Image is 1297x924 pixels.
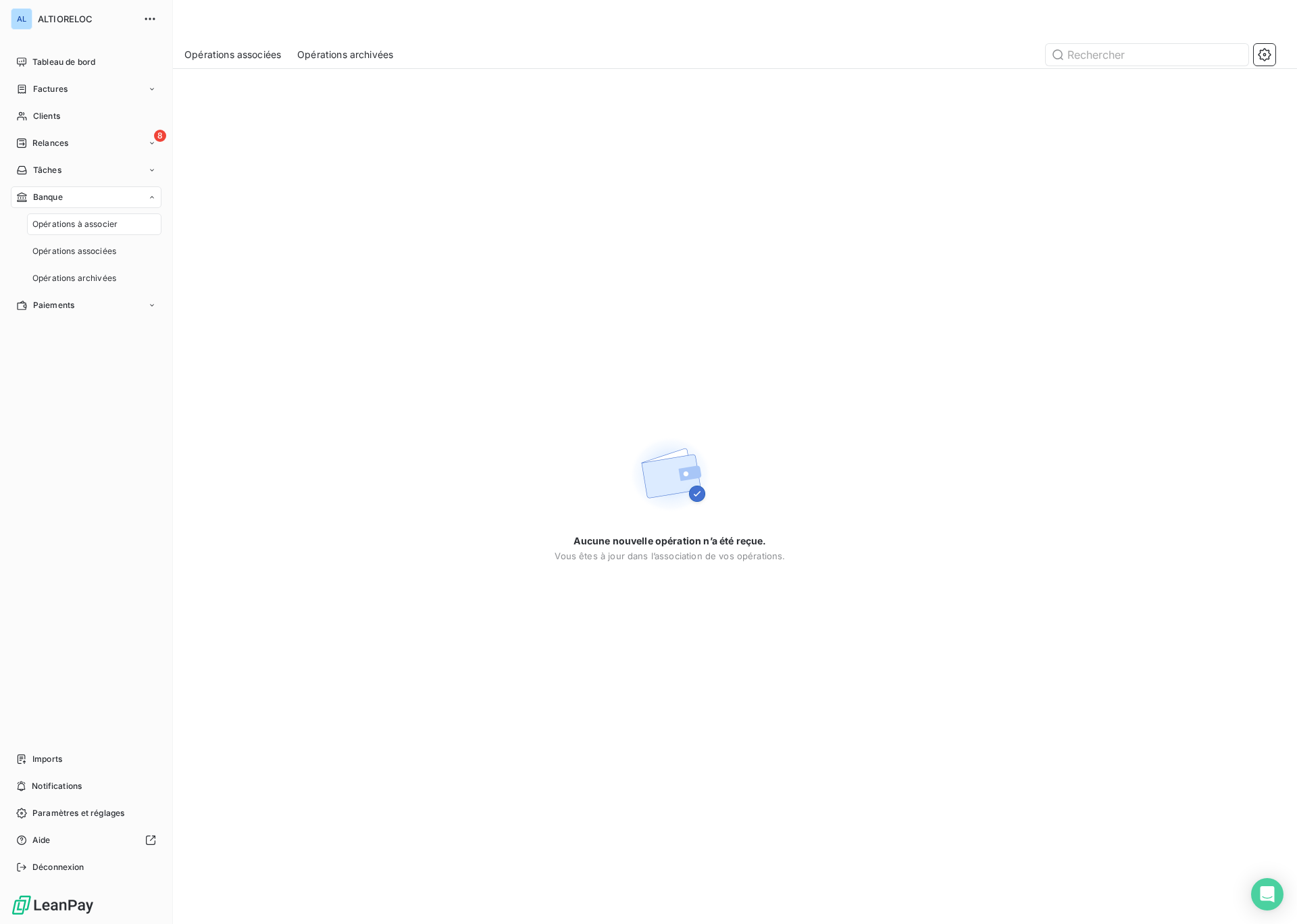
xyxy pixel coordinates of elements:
[32,780,82,792] span: Notifications
[11,829,161,851] a: Aide
[11,894,95,916] img: Logo LeanPay
[32,834,51,846] span: Aide
[32,807,124,819] span: Paramètres et réglages
[32,272,116,284] span: Opérations archivées
[33,299,74,311] span: Paiements
[32,753,62,765] span: Imports
[1046,44,1248,66] input: Rechercher
[627,432,713,518] img: Empty state
[32,56,95,68] span: Tableau de bord
[11,8,32,30] div: AL
[33,110,60,122] span: Clients
[32,137,68,149] span: Relances
[1251,878,1283,910] div: Open Intercom Messenger
[297,48,393,61] span: Opérations archivées
[38,14,135,24] span: ALTIORELOC
[33,164,61,176] span: Tâches
[574,534,766,548] span: Aucune nouvelle opération n’a été reçue.
[33,83,68,95] span: Factures
[184,48,281,61] span: Opérations associées
[555,550,785,561] span: Vous êtes à jour dans l’association de vos opérations.
[33,191,63,203] span: Banque
[32,861,84,873] span: Déconnexion
[154,130,166,142] span: 8
[32,218,118,230] span: Opérations à associer
[32,245,116,257] span: Opérations associées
